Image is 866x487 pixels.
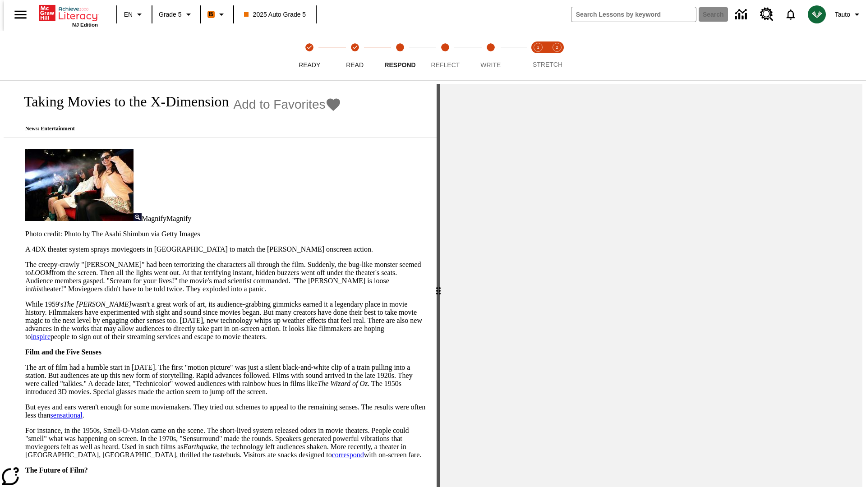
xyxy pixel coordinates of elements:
[831,6,866,23] button: Profile/Settings
[25,230,426,238] p: Photo credit: Photo by The Asahi Shimbun via Getty Images
[25,348,101,356] strong: Film and the Five Senses
[31,285,41,293] em: this
[440,84,862,487] div: activity
[835,10,850,19] span: Tauto
[124,10,133,19] span: EN
[384,61,415,69] span: Respond
[537,45,539,50] text: 1
[779,3,802,26] a: Notifications
[120,6,149,23] button: Language: EN, Select a language
[299,61,320,69] span: Ready
[730,2,755,27] a: Data Center
[209,9,213,20] span: B
[51,411,83,419] a: sensational
[184,443,217,450] em: Earthquake
[808,5,826,23] img: avatar image
[480,61,501,69] span: Write
[234,96,342,112] button: Add to Favorites - Taking Movies to the X-Dimension
[166,215,191,222] span: Magnify
[25,427,426,459] p: For instance, in the 1950s, Smell-O-Vision came on the scene. The short-lived system released odo...
[244,10,306,19] span: 2025 Auto Grade 5
[25,403,426,419] p: But eyes and ears weren't enough for some moviemakers. They tried out schemes to appeal to the re...
[431,61,460,69] span: Reflect
[234,97,326,112] span: Add to Favorites
[755,2,779,27] a: Resource Center, Will open in new tab
[72,22,98,28] span: NJ Edition
[14,93,229,110] h1: Taking Movies to the X-Dimension
[4,84,437,482] div: reading
[63,300,132,308] em: The [PERSON_NAME]
[346,61,364,69] span: Read
[31,333,51,340] a: inspire
[544,31,570,80] button: Stretch Respond step 2 of 2
[25,300,426,341] p: While 1959's wasn't a great work of art, its audience-grabbing gimmicks earned it a legendary pla...
[525,31,551,80] button: Stretch Read step 1 of 2
[14,125,341,132] p: News: Entertainment
[332,451,364,459] a: correspond
[283,31,336,80] button: Ready(Step completed) step 1 of 5
[533,61,562,68] span: STRETCH
[318,380,368,387] em: The Wizard of Oz
[419,31,471,80] button: Reflect step 4 of 5
[142,215,166,222] span: Magnify
[25,149,134,221] img: Panel in front of the seats sprays water mist to the happy audience at a 4DX-equipped theater.
[556,45,558,50] text: 2
[25,261,426,293] p: The creepy-crawly "[PERSON_NAME]" had been terrorizing the characters all through the film. Sudde...
[465,31,517,80] button: Write step 5 of 5
[25,363,426,396] p: The art of film had a humble start in [DATE]. The first "motion picture" was just a silent black-...
[802,3,831,26] button: Select a new avatar
[155,6,198,23] button: Grade: Grade 5, Select a grade
[571,7,696,22] input: search field
[159,10,182,19] span: Grade 5
[25,466,88,474] strong: The Future of Film?
[25,245,426,253] p: A 4DX theater system sprays moviegoers in [GEOGRAPHIC_DATA] to match the [PERSON_NAME] onscreen a...
[328,31,381,80] button: Read(Step completed) step 2 of 5
[7,1,34,28] button: Open side menu
[39,3,98,28] div: Home
[204,6,230,23] button: Boost Class color is orange. Change class color
[134,213,142,221] img: Magnify
[437,84,440,487] div: Press Enter or Spacebar and then press right and left arrow keys to move the slider
[31,269,51,276] em: LOOM
[374,31,426,80] button: Respond step 3 of 5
